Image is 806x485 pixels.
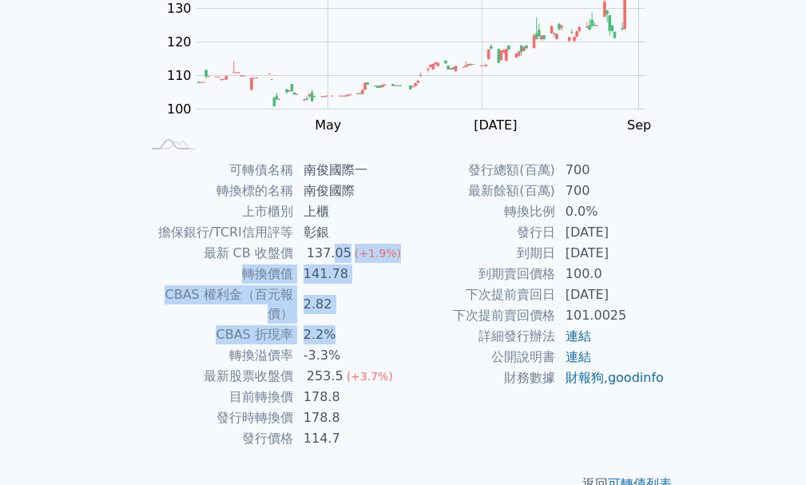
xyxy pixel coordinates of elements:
td: , [556,368,665,388]
td: 700 [556,160,665,181]
td: 178.8 [294,387,403,407]
td: 可轉債名稱 [141,160,294,181]
td: 轉換價值 [141,264,294,284]
span: (+3.7%) [347,370,393,383]
iframe: Chat Widget [726,408,806,485]
div: 253.5 [304,367,347,386]
td: 公開說明書 [403,347,556,368]
td: 發行總額(百萬) [403,160,556,181]
td: [DATE] [556,222,665,243]
td: 上櫃 [294,201,403,222]
a: 財報狗 [566,370,604,385]
td: 最新股票收盤價 [141,366,294,387]
td: 財務數據 [403,368,556,388]
td: [DATE] [556,284,665,305]
td: 下次提前賣回價格 [403,305,556,326]
a: 連結 [566,349,591,364]
td: 下次提前賣回日 [403,284,556,305]
td: 南俊國際一 [294,160,403,181]
a: goodinfo [608,370,664,385]
div: 137.05 [304,244,355,263]
td: 0.0% [556,201,665,222]
td: 彰銀 [294,222,403,243]
td: 100.0 [556,264,665,284]
td: 轉換比例 [403,201,556,222]
tspan: 110 [167,68,192,83]
td: CBAS 權利金（百元報價） [141,284,294,324]
td: 轉換溢價率 [141,345,294,366]
td: 南俊國際 [294,181,403,201]
td: 發行時轉換價 [141,407,294,428]
div: 聊天小工具 [726,408,806,485]
td: 上市櫃別 [141,201,294,222]
td: 700 [556,181,665,201]
td: CBAS 折現率 [141,324,294,345]
td: 114.7 [294,428,403,449]
tspan: 100 [167,101,192,117]
td: 101.0025 [556,305,665,326]
td: 轉換標的名稱 [141,181,294,201]
td: 最新 CB 收盤價 [141,243,294,264]
td: 到期賣回價格 [403,264,556,284]
span: (+1.9%) [355,247,401,260]
td: 目前轉換價 [141,387,294,407]
td: 141.78 [294,264,403,284]
tspan: 120 [167,34,192,50]
td: 到期日 [403,243,556,264]
td: 最新餘額(百萬) [403,181,556,201]
td: 178.8 [294,407,403,428]
td: 發行日 [403,222,556,243]
td: -3.3% [294,345,403,366]
tspan: May [315,117,341,133]
tspan: Sep [627,117,651,133]
td: 擔保銀行/TCRI信用評等 [141,222,294,243]
td: 2.82 [294,284,403,324]
a: 連結 [566,328,591,344]
td: 發行價格 [141,428,294,449]
tspan: [DATE] [474,117,517,133]
td: [DATE] [556,243,665,264]
td: 2.2% [294,324,403,345]
td: 詳細發行辦法 [403,326,556,347]
tspan: 130 [167,1,192,16]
